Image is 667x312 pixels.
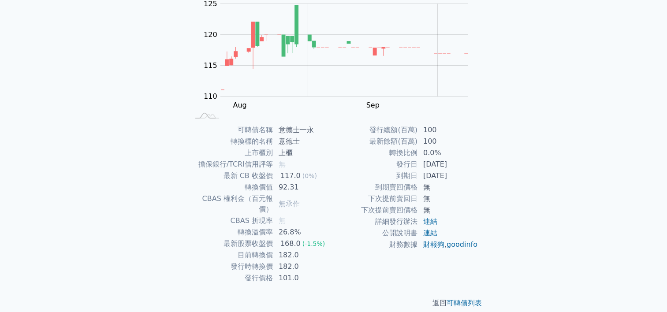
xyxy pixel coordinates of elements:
[189,261,273,272] td: 發行時轉換價
[279,160,286,168] span: 無
[189,182,273,193] td: 轉換價值
[189,272,273,284] td: 發行價格
[418,170,478,182] td: [DATE]
[273,124,334,136] td: 意德士一永
[334,193,418,204] td: 下次提前賣回日
[418,204,478,216] td: 無
[423,240,444,249] a: 財報狗
[233,101,246,109] tspan: Aug
[334,159,418,170] td: 發行日
[447,240,477,249] a: goodinfo
[423,217,437,226] a: 連結
[418,182,478,193] td: 無
[334,204,418,216] td: 下次提前賣回價格
[334,170,418,182] td: 到期日
[189,136,273,147] td: 轉換標的名稱
[418,147,478,159] td: 0.0%
[189,249,273,261] td: 目前轉換價
[204,92,217,100] tspan: 110
[189,124,273,136] td: 可轉債名稱
[189,227,273,238] td: 轉換溢價率
[423,229,437,237] a: 連結
[334,182,418,193] td: 到期賣回價格
[273,227,334,238] td: 26.8%
[273,136,334,147] td: 意德士
[204,61,217,70] tspan: 115
[273,182,334,193] td: 92.31
[447,299,482,307] a: 可轉債列表
[418,193,478,204] td: 無
[334,239,418,250] td: 財務數據
[189,238,273,249] td: 最新股票收盤價
[418,159,478,170] td: [DATE]
[189,147,273,159] td: 上市櫃別
[189,193,273,215] td: CBAS 權利金（百元報價）
[189,159,273,170] td: 擔保銀行/TCRI信用評等
[302,240,325,247] span: (-1.5%)
[279,238,302,249] div: 168.0
[273,249,334,261] td: 182.0
[279,216,286,225] span: 無
[334,136,418,147] td: 最新餘額(百萬)
[418,124,478,136] td: 100
[189,170,273,182] td: 最新 CB 收盤價
[334,147,418,159] td: 轉換比例
[273,272,334,284] td: 101.0
[204,30,217,39] tspan: 120
[273,147,334,159] td: 上櫃
[302,172,317,179] span: (0%)
[189,215,273,227] td: CBAS 折現率
[418,239,478,250] td: ,
[334,216,418,227] td: 詳細發行辦法
[279,171,302,181] div: 117.0
[179,298,489,308] p: 返回
[418,136,478,147] td: 100
[279,200,300,208] span: 無承作
[366,101,379,109] tspan: Sep
[334,124,418,136] td: 發行總額(百萬)
[273,261,334,272] td: 182.0
[334,227,418,239] td: 公開說明書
